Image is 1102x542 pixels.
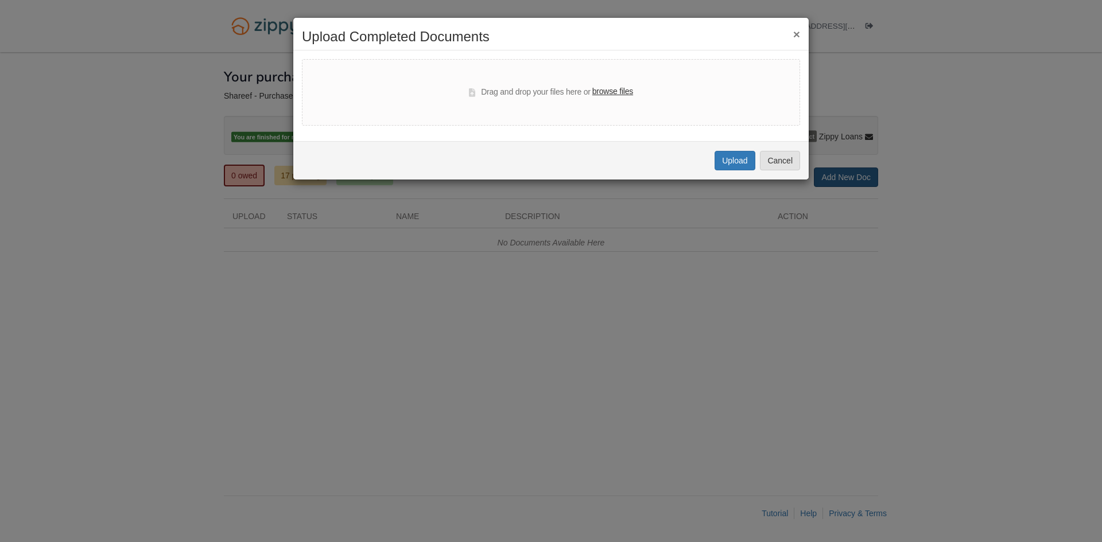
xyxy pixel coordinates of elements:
[592,85,633,98] label: browse files
[793,28,800,40] button: ×
[760,151,800,170] button: Cancel
[302,29,800,44] h2: Upload Completed Documents
[715,151,755,170] button: Upload
[469,85,633,99] div: Drag and drop your files here or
